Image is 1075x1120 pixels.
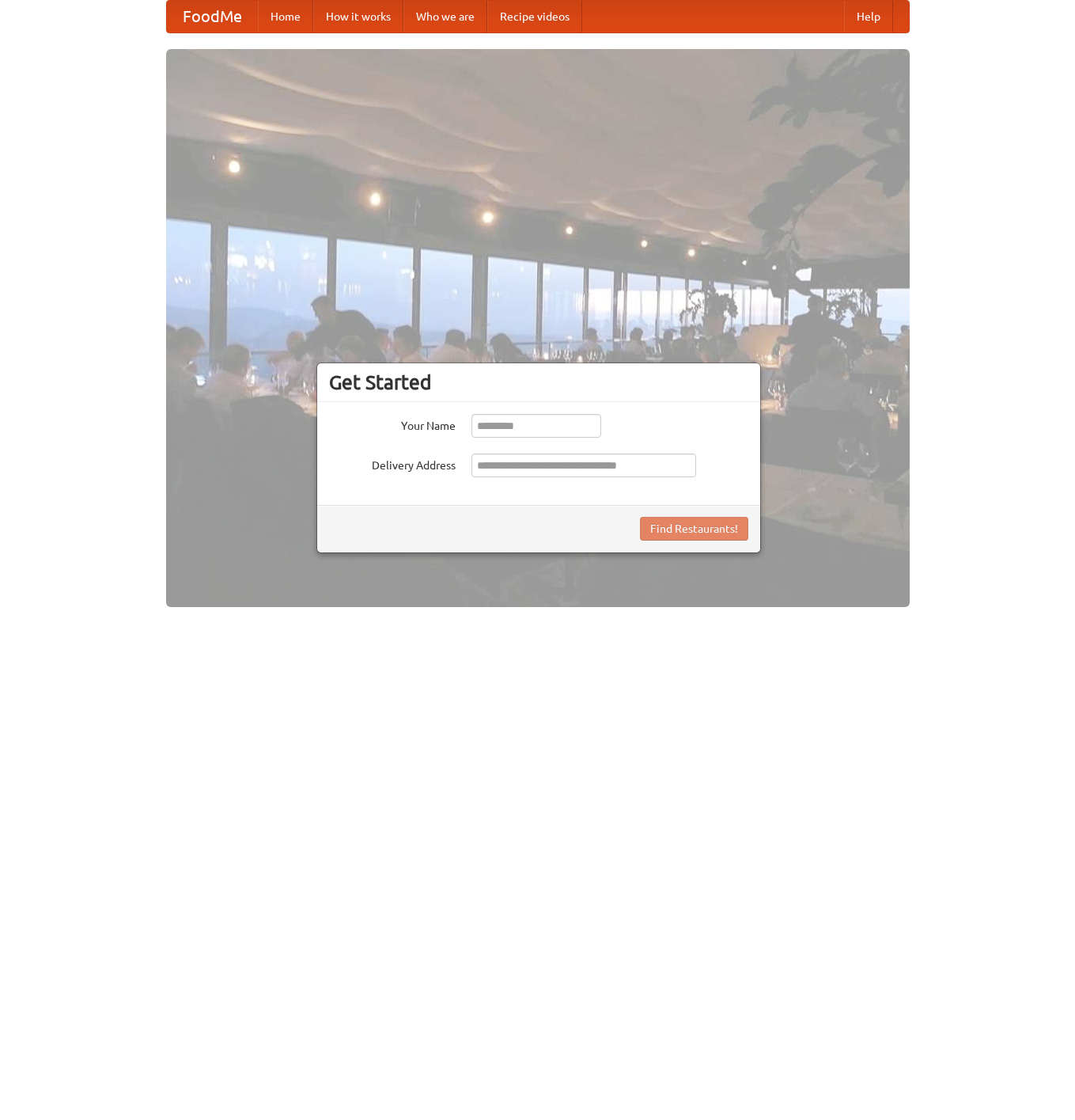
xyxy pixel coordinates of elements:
[258,1,313,32] a: Home
[329,370,748,394] h3: Get Started
[167,1,258,32] a: FoodMe
[403,1,487,32] a: Who we are
[844,1,893,32] a: Help
[313,1,403,32] a: How it works
[640,517,748,541] button: Find Restaurants!
[329,414,456,434] label: Your Name
[487,1,582,32] a: Recipe videos
[329,454,456,473] label: Delivery Address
